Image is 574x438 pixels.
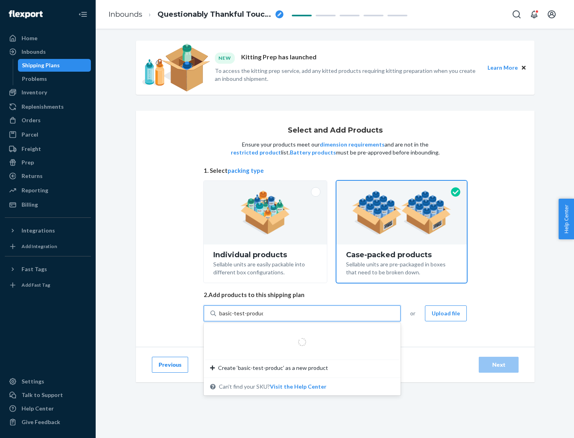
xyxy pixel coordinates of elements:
[5,240,91,253] a: Add Integration
[5,416,91,428] button: Give Feedback
[102,3,290,26] ol: breadcrumbs
[22,377,44,385] div: Settings
[75,6,91,22] button: Close Navigation
[204,166,467,175] span: 1. Select
[5,45,91,58] a: Inbounds
[479,357,519,373] button: Next
[288,127,383,135] h1: Select and Add Products
[108,10,142,19] a: Inbounds
[5,279,91,291] a: Add Fast Tag
[5,224,91,237] button: Integrations
[22,265,47,273] div: Fast Tags
[22,145,41,153] div: Freight
[157,10,272,20] span: Questionably Thankful Toucan
[5,128,91,141] a: Parcel
[231,149,281,156] button: restricted product
[9,10,43,18] img: Flexport logo
[228,166,264,175] button: packing type
[5,170,91,182] a: Returns
[215,67,480,83] p: To access the kitting prep service, add any kitted products requiring kitting preparation when yo...
[410,309,415,317] span: or
[218,364,328,372] span: Create ‘basic-test-produc’ as a new product
[22,61,60,69] div: Shipping Plans
[22,103,64,111] div: Replenishments
[488,63,518,72] button: Learn More
[509,6,525,22] button: Open Search Box
[22,186,48,194] div: Reporting
[346,259,457,276] div: Sellable units are pre-packaged in boxes that need to be broken down.
[18,59,91,72] a: Shipping Plans
[22,75,47,83] div: Problems
[5,184,91,197] a: Reporting
[5,114,91,127] a: Orders
[22,158,34,166] div: Prep
[22,405,54,413] div: Help Center
[22,227,55,235] div: Integrations
[290,149,336,156] button: Battery products
[240,191,290,235] img: individual-pack.facf35554cb0f1810c75b2bd6df2d64e.png
[219,383,326,391] span: Can't find your SKU?
[230,141,440,156] p: Ensure your products meet our and are not in the list. must be pre-approved before inbounding.
[22,116,41,124] div: Orders
[5,32,91,45] a: Home
[18,72,91,85] a: Problems
[22,131,38,139] div: Parcel
[213,251,317,259] div: Individual products
[22,48,46,56] div: Inbounds
[270,383,326,391] button: Create ‘basic-test-produc’ as a new productCan't find your SKU?
[425,305,467,321] button: Upload file
[213,259,317,276] div: Sellable units are easily packable into different box configurations.
[320,141,385,149] button: dimension requirements
[22,172,43,180] div: Returns
[5,402,91,415] a: Help Center
[152,357,188,373] button: Previous
[5,100,91,113] a: Replenishments
[204,291,467,299] span: 2. Add products to this shipping plan
[558,199,574,239] button: Help Center
[352,191,451,235] img: case-pack.59cecea509d18c883b923b81aeac6d0b.png
[219,309,263,317] input: Create ‘basic-test-produc’ as a new productCan't find your SKU?Visit the Help Center
[5,389,91,401] a: Talk to Support
[5,198,91,211] a: Billing
[346,251,457,259] div: Case-packed products
[22,391,63,399] div: Talk to Support
[22,243,57,250] div: Add Integration
[519,63,528,72] button: Close
[5,156,91,169] a: Prep
[544,6,560,22] button: Open account menu
[526,6,542,22] button: Open notifications
[5,86,91,99] a: Inventory
[486,361,512,369] div: Next
[5,375,91,388] a: Settings
[22,201,38,209] div: Billing
[5,263,91,276] button: Fast Tags
[22,88,47,96] div: Inventory
[241,53,316,63] p: Kitting Prep has launched
[22,34,37,42] div: Home
[215,53,235,63] div: NEW
[22,418,60,426] div: Give Feedback
[5,143,91,155] a: Freight
[22,282,50,288] div: Add Fast Tag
